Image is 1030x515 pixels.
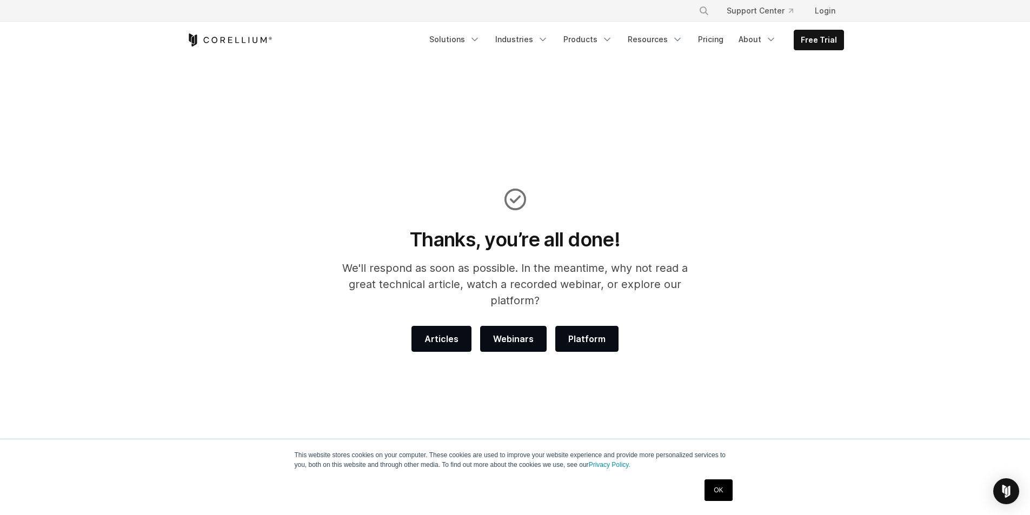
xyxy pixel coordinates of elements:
span: Platform [568,332,606,345]
div: Navigation Menu [686,1,844,21]
a: Privacy Policy. [589,461,630,469]
a: Pricing [692,30,730,49]
a: Articles [411,326,471,352]
button: Search [694,1,714,21]
a: Industries [489,30,555,49]
a: OK [705,479,732,501]
a: Solutions [423,30,487,49]
h1: Thanks, you’re all done! [328,228,702,251]
a: Platform [555,326,619,352]
a: Support Center [718,1,802,21]
a: Resources [621,30,689,49]
a: Free Trial [794,30,843,50]
a: About [732,30,783,49]
a: Corellium Home [187,34,273,46]
a: Login [806,1,844,21]
a: Webinars [480,326,547,352]
p: We'll respond as soon as possible. In the meantime, why not read a great technical article, watch... [328,260,702,309]
span: Webinars [493,332,534,345]
a: Products [557,30,619,49]
span: Articles [424,332,458,345]
p: This website stores cookies on your computer. These cookies are used to improve your website expe... [295,450,736,470]
div: Navigation Menu [423,30,844,50]
div: Open Intercom Messenger [993,478,1019,504]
